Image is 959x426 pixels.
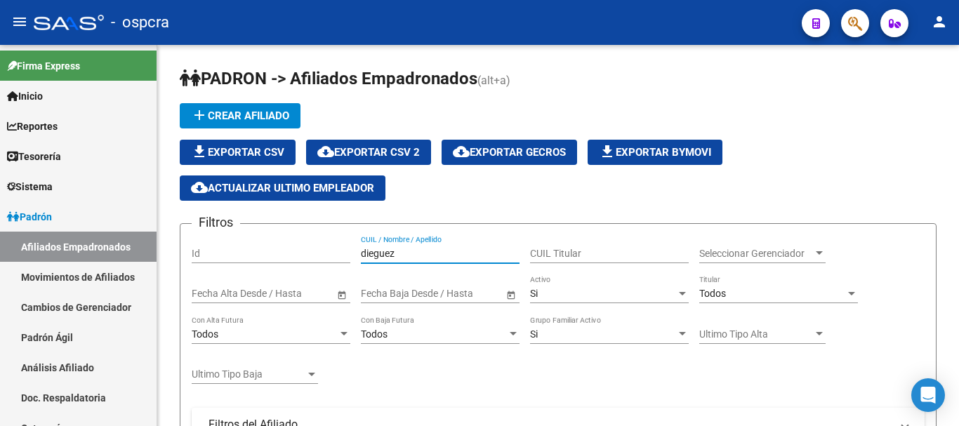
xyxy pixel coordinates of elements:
[180,103,300,128] button: Crear Afiliado
[699,248,813,260] span: Seleccionar Gerenciador
[191,143,208,160] mat-icon: file_download
[192,328,218,340] span: Todos
[911,378,945,412] div: Open Intercom Messenger
[180,140,296,165] button: Exportar CSV
[699,288,726,299] span: Todos
[530,288,538,299] span: Si
[7,179,53,194] span: Sistema
[7,209,52,225] span: Padrón
[599,146,711,159] span: Exportar Bymovi
[111,7,169,38] span: - ospcra
[7,88,43,104] span: Inicio
[361,288,412,300] input: Fecha inicio
[477,74,510,87] span: (alt+a)
[453,143,470,160] mat-icon: cloud_download
[192,288,243,300] input: Fecha inicio
[306,140,431,165] button: Exportar CSV 2
[191,107,208,124] mat-icon: add
[424,288,493,300] input: Fecha fin
[180,175,385,201] button: Actualizar ultimo Empleador
[931,13,948,30] mat-icon: person
[317,146,420,159] span: Exportar CSV 2
[588,140,722,165] button: Exportar Bymovi
[192,213,240,232] h3: Filtros
[530,328,538,340] span: Si
[442,140,577,165] button: Exportar GECROS
[317,143,334,160] mat-icon: cloud_download
[192,368,305,380] span: Ultimo Tipo Baja
[334,287,349,302] button: Open calendar
[191,179,208,196] mat-icon: cloud_download
[7,58,80,74] span: Firma Express
[191,146,284,159] span: Exportar CSV
[180,69,477,88] span: PADRON -> Afiliados Empadronados
[11,13,28,30] mat-icon: menu
[503,287,518,302] button: Open calendar
[7,149,61,164] span: Tesorería
[191,109,289,122] span: Crear Afiliado
[191,182,374,194] span: Actualizar ultimo Empleador
[7,119,58,134] span: Reportes
[255,288,324,300] input: Fecha fin
[453,146,566,159] span: Exportar GECROS
[361,328,388,340] span: Todos
[599,143,616,160] mat-icon: file_download
[699,328,813,340] span: Ultimo Tipo Alta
